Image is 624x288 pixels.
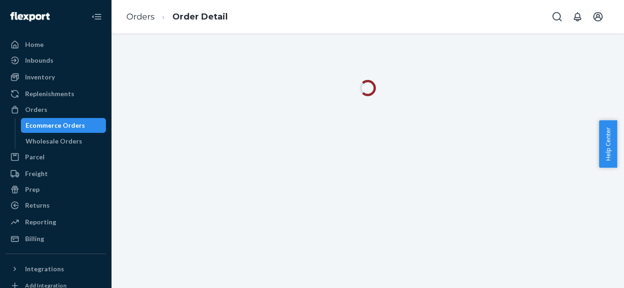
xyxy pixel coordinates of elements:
[25,201,50,210] div: Returns
[25,152,45,162] div: Parcel
[6,53,106,68] a: Inbounds
[25,217,56,227] div: Reporting
[6,166,106,181] a: Freight
[25,72,55,82] div: Inventory
[25,234,44,243] div: Billing
[25,264,64,274] div: Integrations
[6,231,106,246] a: Billing
[126,12,155,22] a: Orders
[6,150,106,164] a: Parcel
[6,182,106,197] a: Prep
[589,7,607,26] button: Open account menu
[568,7,587,26] button: Open notifications
[599,120,617,168] button: Help Center
[21,118,106,133] a: Ecommerce Orders
[21,134,106,149] a: Wholesale Orders
[548,7,566,26] button: Open Search Box
[6,215,106,229] a: Reporting
[6,262,106,276] button: Integrations
[6,198,106,213] a: Returns
[25,56,53,65] div: Inbounds
[119,3,235,31] ol: breadcrumbs
[26,137,82,146] div: Wholesale Orders
[25,169,48,178] div: Freight
[10,12,50,21] img: Flexport logo
[25,105,47,114] div: Orders
[87,7,106,26] button: Close Navigation
[172,12,228,22] a: Order Detail
[25,40,44,49] div: Home
[25,185,39,194] div: Prep
[6,37,106,52] a: Home
[6,70,106,85] a: Inventory
[6,102,106,117] a: Orders
[6,86,106,101] a: Replenishments
[25,89,74,98] div: Replenishments
[26,121,85,130] div: Ecommerce Orders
